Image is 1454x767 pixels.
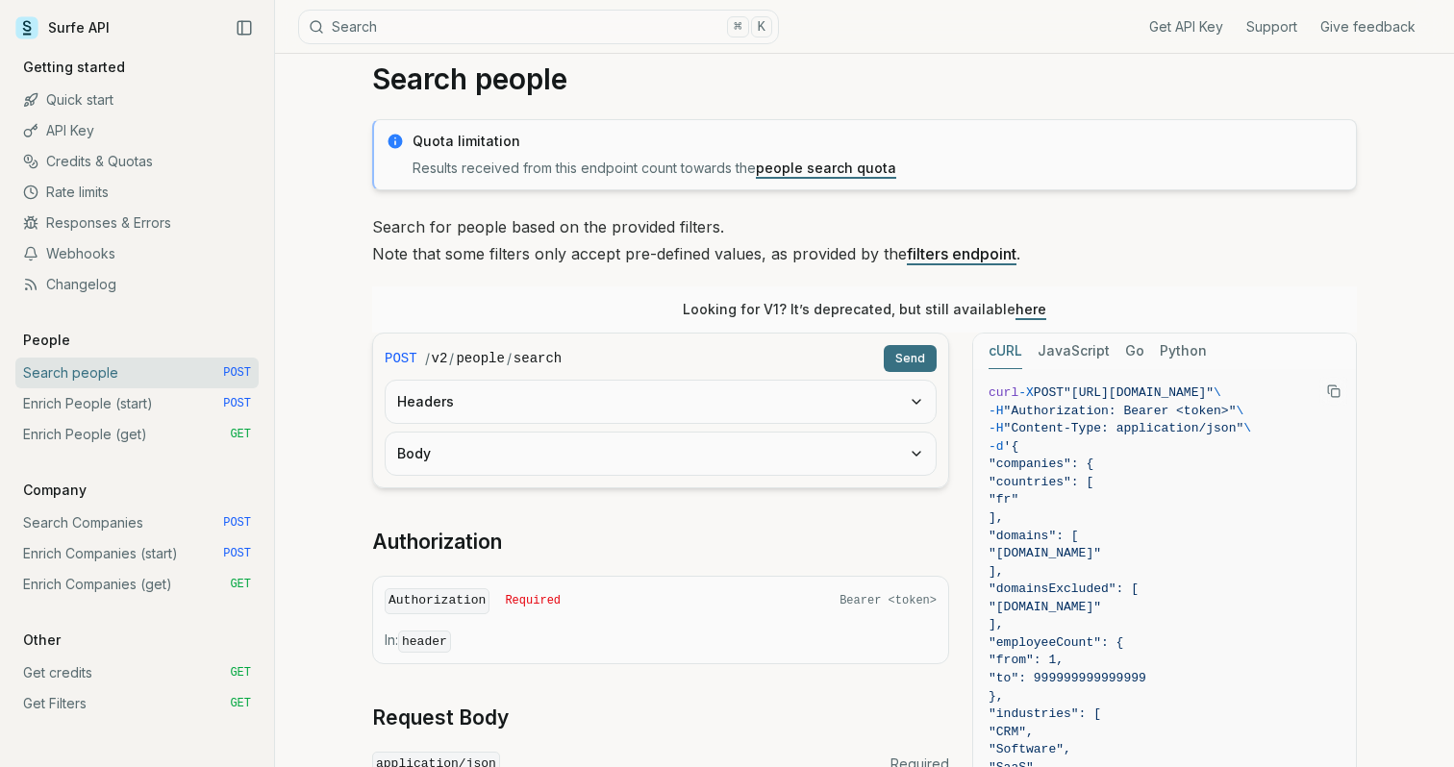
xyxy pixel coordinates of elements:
a: Credits & Quotas [15,146,259,177]
a: API Key [15,115,259,146]
span: "to": 999999999999999 [989,671,1146,685]
a: Support [1246,17,1297,37]
span: ], [989,510,1004,525]
span: POST [223,515,251,531]
span: \ [1214,385,1221,400]
kbd: ⌘ [727,16,748,37]
span: GET [230,696,251,711]
p: Looking for V1? It’s deprecated, but still available [683,300,1046,319]
a: Webhooks [15,238,259,269]
p: Company [15,481,94,500]
span: -d [989,439,1004,454]
span: "domainsExcluded": [ [989,581,1139,596]
button: Copy Text [1319,377,1348,406]
p: People [15,331,78,350]
a: filters endpoint [907,244,1016,263]
p: Search for people based on the provided filters. Note that some filters only accept pre-defined v... [372,213,1357,267]
button: Collapse Sidebar [230,13,259,42]
p: In: [385,631,937,652]
a: here [1015,301,1046,317]
h1: Search people [372,62,1357,96]
span: "countries": [ [989,475,1093,489]
span: GET [230,665,251,680]
button: cURL [989,334,1022,369]
span: Bearer <token> [840,593,937,608]
button: JavaScript [1038,334,1110,369]
code: people [456,349,504,368]
a: Enrich People (get) GET [15,419,259,450]
span: \ [1243,421,1251,435]
span: GET [230,577,251,592]
a: Request Body [372,705,509,731]
span: -H [989,404,1004,418]
span: "[DOMAIN_NAME]" [989,546,1101,560]
span: / [449,349,454,368]
code: v2 [432,349,448,368]
span: '{ [1004,439,1019,454]
span: "domains": [ [989,529,1079,543]
span: \ [1236,404,1243,418]
span: "industries": [ [989,706,1101,721]
span: "Content-Type: application/json" [1004,421,1244,435]
a: Enrich People (start) POST [15,388,259,419]
a: Authorization [372,529,502,556]
button: Send [884,345,937,372]
span: Required [505,593,561,608]
a: Enrich Companies (start) POST [15,538,259,569]
span: "from": 1, [989,653,1064,667]
span: GET [230,427,251,442]
span: "fr" [989,492,1018,507]
span: ], [989,617,1004,631]
span: POST [223,396,251,411]
span: -H [989,421,1004,435]
span: / [507,349,512,368]
a: people search quota [756,160,896,176]
span: POST [385,349,417,368]
span: POST [223,546,251,561]
span: "CRM", [989,725,1034,739]
code: Authorization [385,588,489,614]
span: / [425,349,430,368]
a: Get Filters GET [15,688,259,719]
p: Quota limitation [413,132,1344,151]
span: "companies": { [989,457,1093,471]
kbd: K [751,16,772,37]
span: "[DOMAIN_NAME]" [989,600,1101,614]
a: Get API Key [1149,17,1223,37]
a: Search people POST [15,358,259,388]
a: Surfe API [15,13,110,42]
button: Go [1125,334,1144,369]
button: Headers [386,381,936,423]
a: Responses & Errors [15,208,259,238]
code: header [398,631,451,653]
span: "Authorization: Bearer <token>" [1004,404,1237,418]
span: ], [989,564,1004,579]
p: Getting started [15,58,133,77]
p: Other [15,631,68,650]
a: Enrich Companies (get) GET [15,569,259,600]
a: Get credits GET [15,657,259,688]
a: Give feedback [1320,17,1416,37]
span: -X [1018,385,1034,400]
button: Search⌘K [298,10,779,44]
a: Search Companies POST [15,507,259,538]
button: Python [1160,334,1207,369]
a: Quick start [15,85,259,115]
span: "Software", [989,742,1071,756]
p: Results received from this endpoint count towards the [413,159,1344,178]
a: Changelog [15,269,259,300]
span: }, [989,689,1004,704]
span: POST [1034,385,1064,400]
code: search [514,349,562,368]
button: Body [386,433,936,475]
a: Rate limits [15,177,259,208]
span: curl [989,385,1018,400]
span: "[URL][DOMAIN_NAME]" [1064,385,1214,400]
span: "employeeCount": { [989,635,1123,650]
span: POST [223,365,251,381]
